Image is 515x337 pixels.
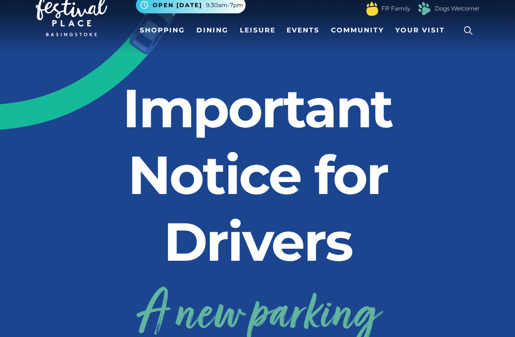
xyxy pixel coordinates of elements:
a: Shopping [136,21,189,39]
a: Leisure [236,21,279,39]
span: 9.30am-7pm [206,1,243,10]
span: Open [DATE] [153,1,202,10]
a: Events [283,21,323,39]
a: Dining [193,21,232,39]
a: FP Family [381,4,410,13]
span: Your Visit [395,25,445,35]
a: Your Visit [391,21,453,39]
a: Dogs Welcome! [435,4,479,13]
h2: Important Notice for Drivers [112,75,403,275]
a: Community [327,21,388,39]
